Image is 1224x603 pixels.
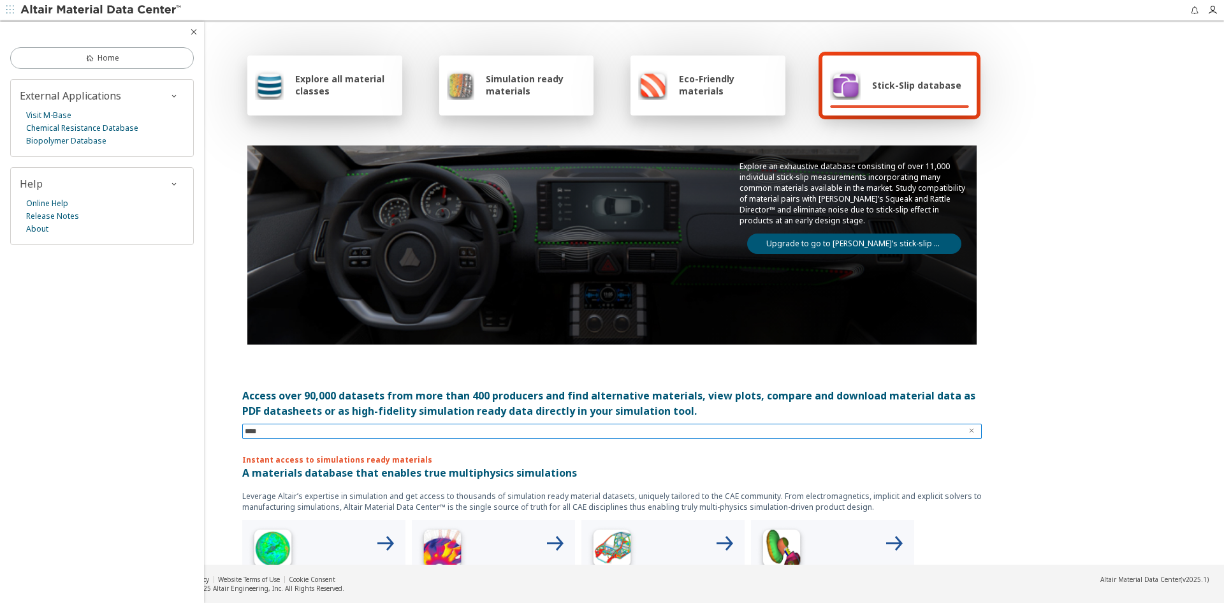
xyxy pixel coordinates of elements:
div: Access over 90,000 datasets from more than 400 producers and find alternative materials, view plo... [242,388,982,419]
a: Upgrade to go to [PERSON_NAME]’s stick-slip database [747,234,961,254]
div: © 2025 Altair Engineering, Inc. All Rights Reserved. [189,584,344,593]
img: Simulation ready materials [447,70,474,100]
span: Home [98,53,119,63]
a: Home [10,47,194,69]
button: Clear text [961,424,982,439]
p: A materials database that enables true multiphysics simulations [242,465,982,480]
p: Instant access to simulations ready materials [242,454,982,465]
img: Low Frequency Icon [417,525,468,576]
a: Release Notes [26,210,79,223]
span: Simulation ready materials [486,73,586,97]
img: High Frequency Icon [247,525,298,576]
a: Chemical Resistance Database [26,122,138,135]
img: Structural Analyses Icon [586,525,637,576]
img: Eco-Friendly materials [638,70,667,100]
img: Explore all material classes [255,70,284,100]
a: Online Help [26,197,68,210]
span: External Applications [20,89,121,103]
span: Stick-Slip database [872,79,961,91]
a: Cookie Consent [289,575,335,584]
div: (v2025.1) [1100,575,1209,584]
img: Stick-Slip database [830,70,861,100]
p: Explore an exhaustive database consisting of over 11,000 individual stick-slip measurements incor... [739,161,969,226]
a: Visit M-Base [26,109,71,122]
span: Help [20,177,43,191]
a: About [26,223,48,235]
span: Altair Material Data Center [1100,575,1181,584]
img: Altair Material Data Center [20,4,183,17]
span: Explore all material classes [295,73,395,97]
p: Leverage Altair’s expertise in simulation and get access to thousands of simulation ready materia... [242,491,982,512]
img: Crash Analyses Icon [756,525,807,576]
a: Website Terms of Use [218,575,280,584]
span: Eco-Friendly materials [679,73,777,97]
a: Biopolymer Database [26,135,106,147]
